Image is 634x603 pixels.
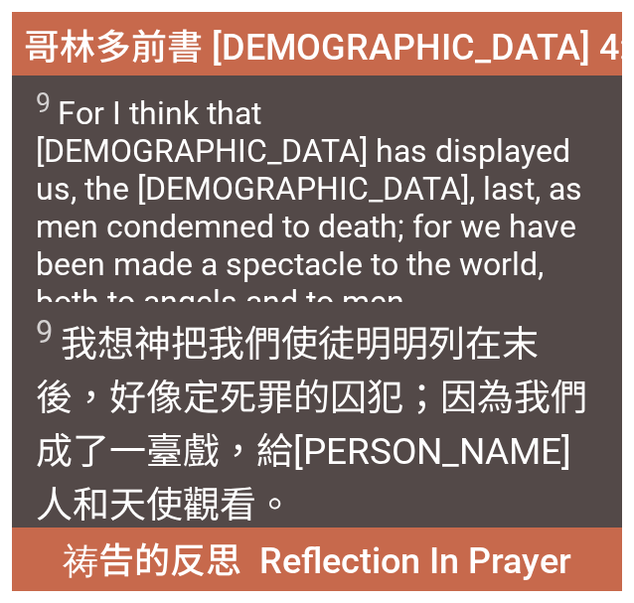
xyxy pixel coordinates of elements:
[36,314,597,528] span: 我想
[36,323,587,527] wg1380: 神
[36,430,571,527] wg2302: ，給[PERSON_NAME]
[73,484,293,527] wg444: 和
[36,323,587,527] wg2248: 使徒
[36,377,587,527] wg3754: 我們成了
[36,430,571,527] wg1096: 一臺戲
[36,87,51,119] sup: 9
[36,484,293,527] wg2302: 人
[36,377,587,527] wg5613: 定死罪
[36,87,597,321] span: For I think that [DEMOGRAPHIC_DATA] has displayed us, the [DEMOGRAPHIC_DATA], last, as men condem...
[36,377,587,527] wg1935: 的囚犯；因為
[36,323,587,527] wg2316: 把我們
[36,314,53,351] sup: 9
[183,484,293,527] wg32: 觀看。
[109,484,293,527] wg2532: 天使
[36,377,587,527] wg2078: ，好像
